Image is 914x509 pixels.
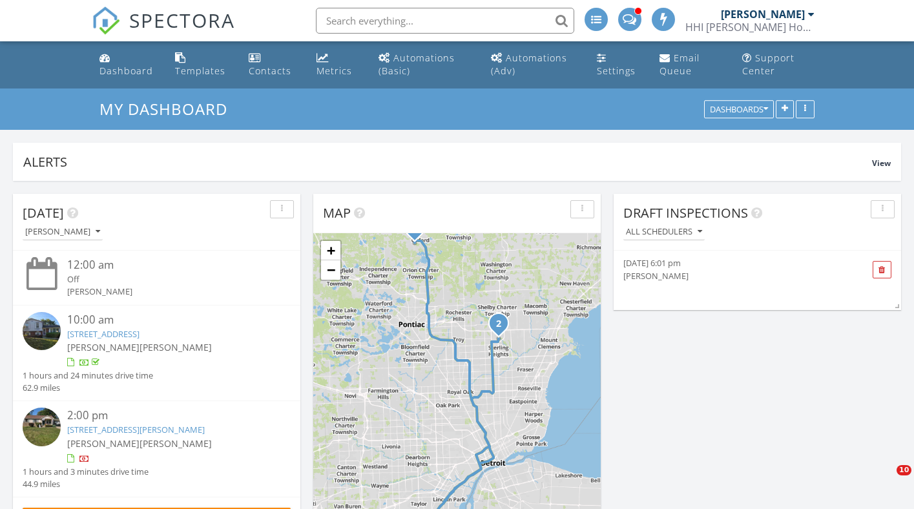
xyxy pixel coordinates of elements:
[323,204,351,222] span: Map
[23,408,291,490] a: 2:00 pm [STREET_ADDRESS][PERSON_NAME] [PERSON_NAME][PERSON_NAME] 1 hours and 3 minutes drive time...
[23,478,149,490] div: 44.9 miles
[870,465,901,496] iframe: Intercom live chat
[486,47,582,83] a: Automations (Advanced)
[496,320,501,329] i: 2
[99,98,238,119] a: My Dashboard
[67,408,268,424] div: 2:00 pm
[67,312,268,328] div: 10:00 am
[704,101,774,119] button: Dashboards
[311,47,363,83] a: Metrics
[721,8,805,21] div: [PERSON_NAME]
[660,52,700,77] div: Email Queue
[654,47,727,83] a: Email Queue
[140,341,212,353] span: [PERSON_NAME]
[129,6,235,34] span: SPECTORA
[249,65,291,77] div: Contacts
[742,52,795,77] div: Support Center
[67,286,268,298] div: [PERSON_NAME]
[175,65,225,77] div: Templates
[23,204,64,222] span: [DATE]
[23,369,153,382] div: 1 hours and 24 minutes drive time
[626,227,702,236] div: All schedulers
[491,52,567,77] div: Automations (Adv)
[499,323,506,331] div: 8125 Ogden Dr, Sterling Heights, MI 48314
[23,382,153,394] div: 62.9 miles
[140,437,212,450] span: [PERSON_NAME]
[897,465,911,475] span: 10
[67,328,140,340] a: [STREET_ADDRESS]
[23,223,103,241] button: [PERSON_NAME]
[737,47,820,83] a: Support Center
[623,223,705,241] button: All schedulers
[317,65,352,77] div: Metrics
[67,341,140,353] span: [PERSON_NAME]
[94,47,160,83] a: Dashboard
[99,65,153,77] div: Dashboard
[67,273,268,286] div: Off
[710,105,768,114] div: Dashboards
[67,437,140,450] span: [PERSON_NAME]
[67,424,205,435] a: [STREET_ADDRESS][PERSON_NAME]
[379,52,455,77] div: Automations (Basic)
[25,227,100,236] div: [PERSON_NAME]
[597,65,636,77] div: Settings
[872,158,891,169] span: View
[321,260,340,280] a: Zoom out
[685,21,815,34] div: HHI Hodge Home Inspections
[23,312,291,395] a: 10:00 am [STREET_ADDRESS] [PERSON_NAME][PERSON_NAME] 1 hours and 24 minutes drive time 62.9 miles
[92,6,120,35] img: The Best Home Inspection Software - Spectora
[23,153,872,171] div: Alerts
[244,47,301,83] a: Contacts
[92,17,235,45] a: SPECTORA
[592,47,644,83] a: Settings
[23,408,61,446] img: 9564333%2Freports%2Ff99aee7d-31e0-41c8-815a-0bdaecb2d844%2Fcover_photos%2Fgx5ERbYn4ZCimloTYesp%2F...
[623,257,847,282] a: [DATE] 6:01 pm [PERSON_NAME]
[170,47,233,83] a: Templates
[321,241,340,260] a: Zoom in
[623,270,847,282] div: [PERSON_NAME]
[623,257,847,269] div: [DATE] 6:01 pm
[23,312,61,350] img: 9564012%2Fcover_photos%2FipS0aHckqni8qDrPwwie%2Fsmall.jpg
[373,47,475,83] a: Automations (Basic)
[23,466,149,478] div: 1 hours and 3 minutes drive time
[415,227,422,235] div: 414 Davis Lake Drive , Oxford Mi 48371
[67,257,268,273] div: 12:00 am
[623,204,748,222] span: Draft Inspections
[316,8,574,34] input: Search everything...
